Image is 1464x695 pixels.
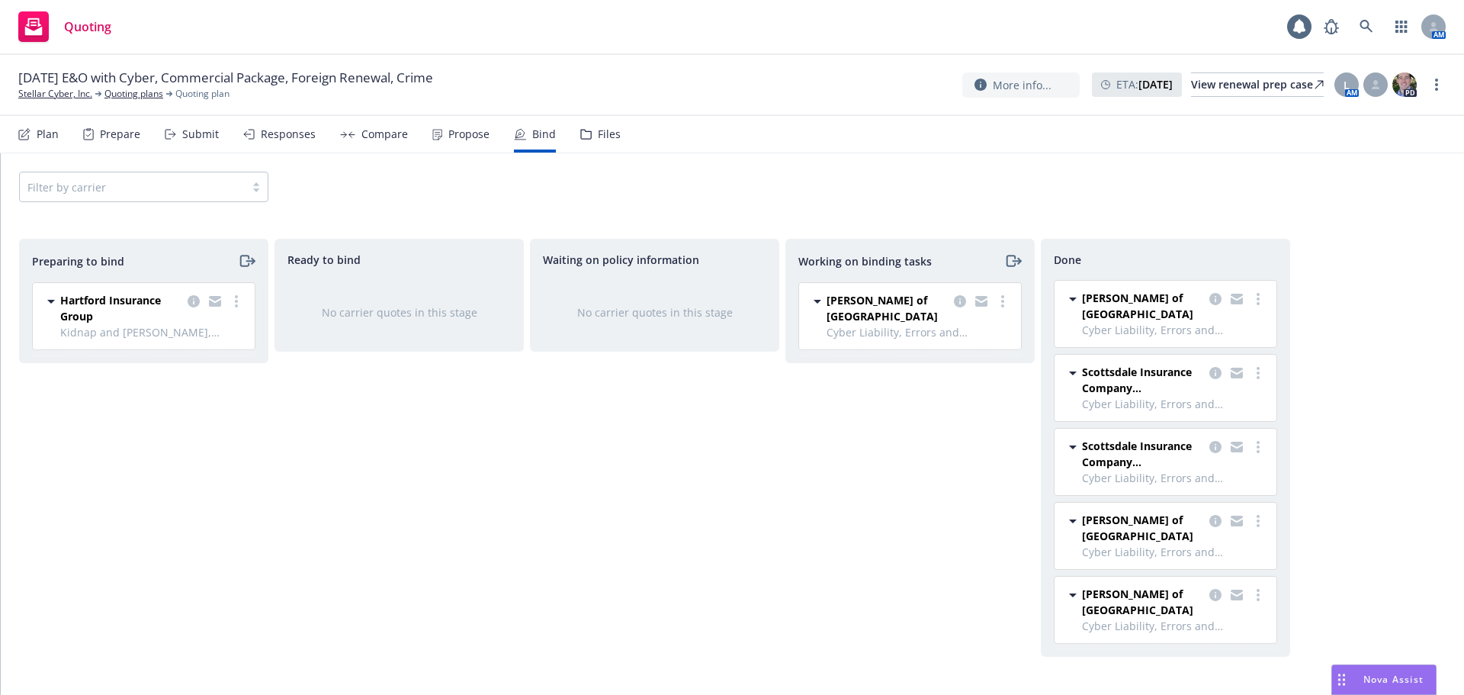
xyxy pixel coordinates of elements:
[1249,438,1267,456] a: more
[175,87,230,101] span: Quoting plan
[1351,11,1382,42] a: Search
[972,292,990,310] a: copy logging email
[185,292,203,310] a: copy logging email
[104,87,163,101] a: Quoting plans
[1206,438,1225,456] a: copy logging email
[1228,586,1246,604] a: copy logging email
[60,324,246,340] span: Kidnap and [PERSON_NAME], General Liability, Commercial Property, Employers Liability, Commercial...
[994,292,1012,310] a: more
[64,21,111,33] span: Quoting
[60,292,181,324] span: Hartford Insurance Group
[1344,77,1350,93] span: L
[598,128,621,140] div: Files
[827,292,948,324] span: [PERSON_NAME] of [GEOGRAPHIC_DATA]
[1363,673,1424,686] span: Nova Assist
[798,253,932,269] span: Working on binding tasks
[1206,290,1225,308] a: copy logging email
[827,324,1012,340] span: Cyber Liability, Errors and Omissions
[300,304,499,320] div: No carrier quotes in this stage
[206,292,224,310] a: copy logging email
[1138,77,1173,92] strong: [DATE]
[1082,290,1203,322] span: [PERSON_NAME] of [GEOGRAPHIC_DATA]
[1082,364,1203,396] span: Scottsdale Insurance Company (Nationwide)
[993,77,1051,93] span: More info...
[1054,252,1081,268] span: Done
[448,128,490,140] div: Propose
[1082,396,1267,412] span: Cyber Liability, Errors and Omissions
[1332,665,1351,694] div: Drag to move
[1249,512,1267,530] a: more
[1228,438,1246,456] a: copy logging email
[1228,512,1246,530] a: copy logging email
[261,128,316,140] div: Responses
[543,252,699,268] span: Waiting on policy information
[1228,290,1246,308] a: copy logging email
[1392,72,1417,97] img: photo
[1082,544,1267,560] span: Cyber Liability, Errors and Omissions
[1316,11,1347,42] a: Report a Bug
[1206,364,1225,382] a: copy logging email
[1331,664,1437,695] button: Nova Assist
[1082,512,1203,544] span: [PERSON_NAME] of [GEOGRAPHIC_DATA]
[1003,252,1022,270] a: moveRight
[18,69,433,87] span: [DATE] E&O with Cyber, Commercial Package, Foreign Renewal, Crime
[182,128,219,140] div: Submit
[1082,586,1203,618] span: [PERSON_NAME] of [GEOGRAPHIC_DATA]
[1249,364,1267,382] a: more
[37,128,59,140] div: Plan
[1082,322,1267,338] span: Cyber Liability, Errors and Omissions
[1206,512,1225,530] a: copy logging email
[1228,364,1246,382] a: copy logging email
[555,304,754,320] div: No carrier quotes in this stage
[1386,11,1417,42] a: Switch app
[18,87,92,101] a: Stellar Cyber, Inc.
[532,128,556,140] div: Bind
[1082,618,1267,634] span: Cyber Liability, Errors and Omissions
[100,128,140,140] div: Prepare
[287,252,361,268] span: Ready to bind
[1082,470,1267,486] span: Cyber Liability, Errors and Omissions
[237,252,255,270] a: moveRight
[1082,438,1203,470] span: Scottsdale Insurance Company (Nationwide)
[1206,586,1225,604] a: copy logging email
[12,5,117,48] a: Quoting
[361,128,408,140] div: Compare
[1249,586,1267,604] a: more
[1191,73,1324,96] div: View renewal prep case
[1116,76,1173,92] span: ETA :
[227,292,246,310] a: more
[1249,290,1267,308] a: more
[951,292,969,310] a: copy logging email
[1191,72,1324,97] a: View renewal prep case
[962,72,1080,98] button: More info...
[32,253,124,269] span: Preparing to bind
[1427,76,1446,94] a: more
